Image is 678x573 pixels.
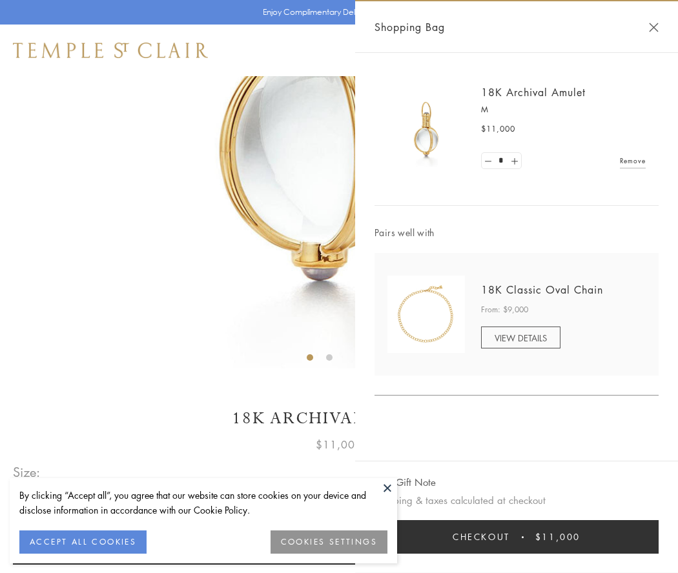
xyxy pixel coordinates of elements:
[453,530,510,544] span: Checkout
[19,530,147,554] button: ACCEPT ALL COOKIES
[482,153,495,169] a: Set quantity to 0
[481,283,603,297] a: 18K Classic Oval Chain
[375,19,445,35] span: Shopping Bag
[508,153,520,169] a: Set quantity to 2
[387,276,465,353] img: N88865-OV18
[495,332,547,344] span: VIEW DETAILS
[375,492,659,508] p: Shipping & taxes calculated at checkout
[375,474,436,490] button: Add Gift Note
[19,488,387,518] div: By clicking “Accept all”, you agree that our website can store cookies on your device and disclos...
[481,85,586,99] a: 18K Archival Amulet
[13,407,665,430] h1: 18K Archival Amulet
[620,154,646,168] a: Remove
[263,6,409,19] p: Enjoy Complimentary Delivery & Returns
[481,327,560,348] a: VIEW DETAILS
[13,43,208,58] img: Temple St. Clair
[271,530,387,554] button: COOKIES SETTINGS
[375,520,659,554] button: Checkout $11,000
[535,530,580,544] span: $11,000
[481,303,528,316] span: From: $9,000
[481,123,515,136] span: $11,000
[316,436,362,453] span: $11,000
[13,461,41,483] span: Size:
[387,90,465,168] img: 18K Archival Amulet
[481,103,646,116] p: M
[375,225,659,240] span: Pairs well with
[649,23,659,32] button: Close Shopping Bag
